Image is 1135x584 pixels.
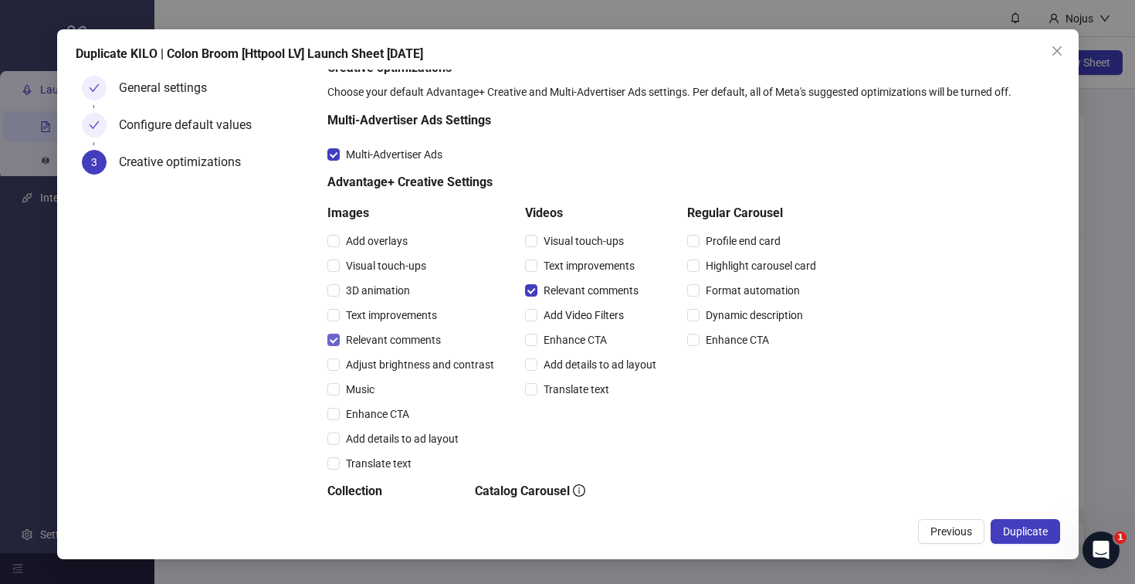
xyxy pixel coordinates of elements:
span: Enhance CTA [340,406,415,423]
span: 1 [1114,531,1127,544]
span: Profile end card [700,233,787,250]
span: 3 [91,156,97,168]
button: Close [1045,39,1069,63]
span: check [89,83,100,93]
h5: Multi-Advertiser Ads Settings [327,111,822,130]
span: Enhance CTA [700,331,775,348]
span: 3D animation [340,282,416,299]
span: check [89,120,100,131]
span: Relevant comments [340,331,447,348]
span: Format automation [700,282,806,299]
span: Add overlays [340,233,414,250]
div: Creative optimizations [119,150,253,175]
h5: Videos [525,204,662,222]
span: Add details to ad layout [537,356,662,373]
div: General settings [119,76,219,100]
span: info-circle [573,484,585,497]
h5: Collection [327,482,450,501]
iframe: Intercom live chat [1082,531,1120,569]
span: Translate text [537,381,615,398]
h5: Images [327,204,500,222]
span: Multi-Advertiser Ads [340,146,449,163]
h5: Regular Carousel [687,204,822,222]
span: Text improvements [537,257,641,274]
span: Music [340,381,381,398]
span: Add Video Filters [537,307,630,324]
span: Adjust brightness and contrast [340,356,500,373]
span: Relevant comments [537,282,645,299]
span: Translate text [340,455,418,472]
button: Duplicate [991,519,1060,544]
div: Configure default values [119,113,264,138]
span: Text improvements [340,307,443,324]
span: close [1051,45,1063,57]
div: Duplicate KILO | Colon Broom [Httpool LV] Launch Sheet [DATE] [76,45,1060,63]
span: Visual touch-ups [537,233,630,250]
span: Previous [930,525,972,538]
span: Enhance CTA [537,331,613,348]
span: Dynamic description [700,307,809,324]
span: Highlight carousel card [700,257,822,274]
div: Choose your default Advantage+ Creative and Multi-Advertiser Ads settings. Per default, all of Me... [327,83,1053,100]
h5: Catalog Carousel [475,482,656,501]
button: Previous [918,519,984,544]
span: Duplicate [1003,525,1048,538]
span: Add details to ad layout [340,430,465,447]
span: Visual touch-ups [340,257,432,274]
h5: Advantage+ Creative Settings [327,173,822,192]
